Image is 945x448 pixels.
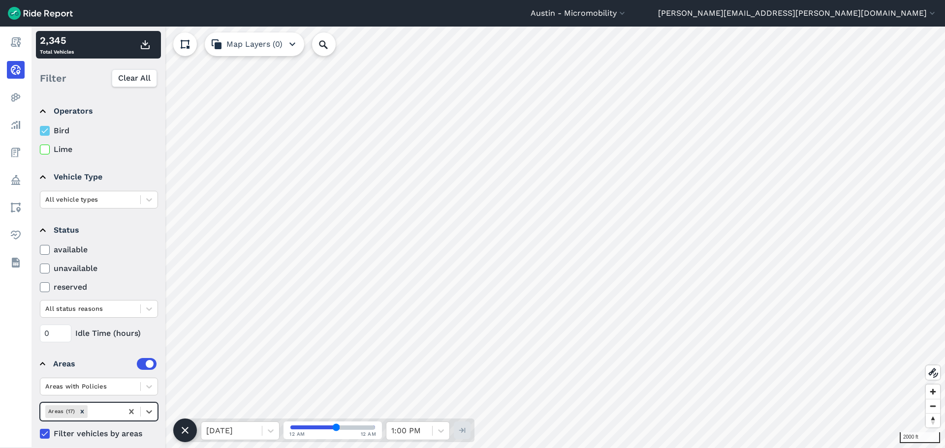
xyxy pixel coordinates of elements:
summary: Vehicle Type [40,163,157,191]
a: Heatmaps [7,89,25,106]
button: Austin - Micromobility [531,7,627,19]
label: unavailable [40,263,158,274]
div: Idle Time (hours) [40,325,158,342]
a: Report [7,33,25,51]
a: Realtime [7,61,25,79]
summary: Status [40,216,157,244]
button: Clear All [112,69,157,87]
a: Policy [7,171,25,189]
span: 12 AM [289,430,305,438]
summary: Areas [40,350,157,378]
div: Areas [53,358,157,370]
canvas: Map [31,27,945,448]
button: Zoom in [926,385,940,399]
a: Datasets [7,254,25,271]
a: Health [7,226,25,244]
span: 12 AM [361,430,377,438]
span: Clear All [118,72,151,84]
div: 2000 ft [900,432,940,443]
a: Fees [7,144,25,161]
div: 2,345 [40,33,74,48]
a: Analyze [7,116,25,134]
label: Bird [40,125,158,137]
div: Total Vehicles [40,33,74,57]
label: Filter vehicles by areas [40,428,158,440]
input: Search Location or Vehicles [312,32,351,56]
button: Reset bearing to north [926,413,940,427]
button: [PERSON_NAME][EMAIL_ADDRESS][PERSON_NAME][DOMAIN_NAME] [658,7,937,19]
div: Areas (17) [45,405,77,418]
button: Map Layers (0) [205,32,304,56]
div: Remove Areas (17) [77,405,88,418]
a: Areas [7,199,25,216]
div: Filter [36,63,161,93]
img: Ride Report [8,7,73,20]
summary: Operators [40,97,157,125]
label: Lime [40,144,158,155]
button: Zoom out [926,399,940,413]
label: available [40,244,158,256]
label: reserved [40,281,158,293]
